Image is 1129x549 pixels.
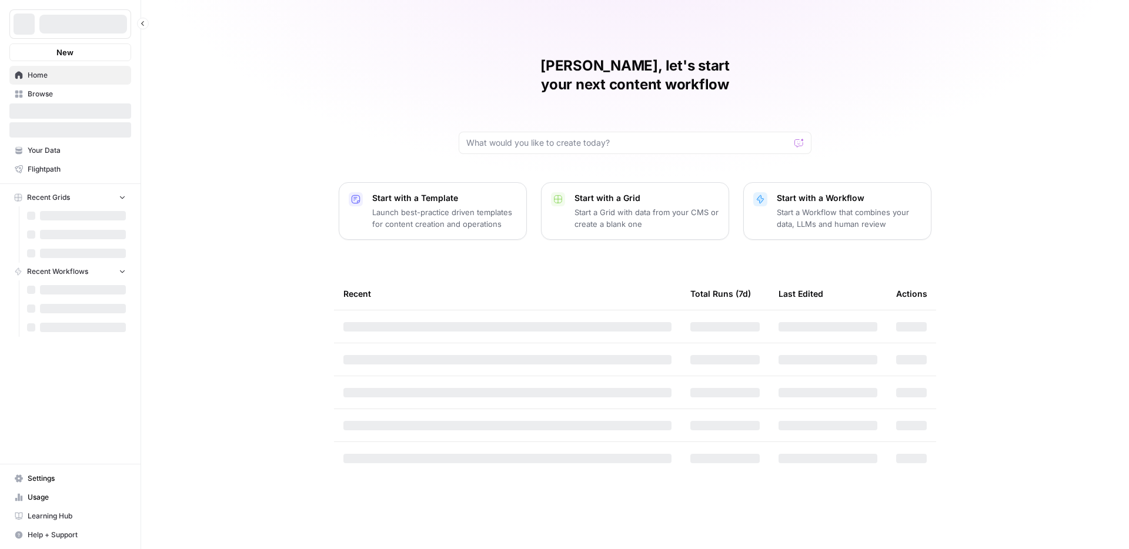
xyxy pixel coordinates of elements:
[9,525,131,544] button: Help + Support
[27,192,70,203] span: Recent Grids
[466,137,790,149] input: What would you like to create today?
[779,277,823,310] div: Last Edited
[574,192,719,204] p: Start with a Grid
[9,85,131,103] a: Browse
[28,530,126,540] span: Help + Support
[56,46,74,58] span: New
[9,66,131,85] a: Home
[777,192,921,204] p: Start with a Workflow
[9,141,131,160] a: Your Data
[9,189,131,206] button: Recent Grids
[9,263,131,280] button: Recent Workflows
[28,145,126,156] span: Your Data
[28,89,126,99] span: Browse
[9,160,131,179] a: Flightpath
[28,492,126,503] span: Usage
[372,206,517,230] p: Launch best-practice driven templates for content creation and operations
[372,192,517,204] p: Start with a Template
[9,43,131,61] button: New
[690,277,751,310] div: Total Runs (7d)
[28,164,126,175] span: Flightpath
[541,182,729,240] button: Start with a GridStart a Grid with data from your CMS or create a blank one
[343,277,672,310] div: Recent
[339,182,527,240] button: Start with a TemplateLaunch best-practice driven templates for content creation and operations
[743,182,931,240] button: Start with a WorkflowStart a Workflow that combines your data, LLMs and human review
[28,511,126,521] span: Learning Hub
[459,56,811,94] h1: [PERSON_NAME], let's start your next content workflow
[777,206,921,230] p: Start a Workflow that combines your data, LLMs and human review
[28,473,126,484] span: Settings
[9,488,131,507] a: Usage
[9,507,131,525] a: Learning Hub
[9,469,131,488] a: Settings
[27,266,88,277] span: Recent Workflows
[28,70,126,81] span: Home
[896,277,927,310] div: Actions
[574,206,719,230] p: Start a Grid with data from your CMS or create a blank one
